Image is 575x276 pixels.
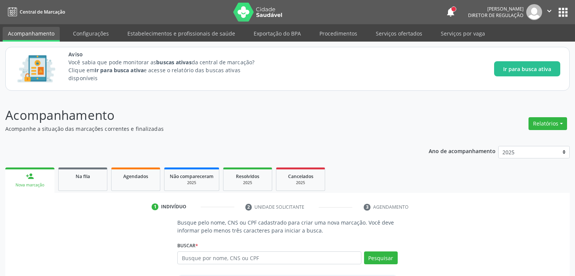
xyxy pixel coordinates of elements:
p: Acompanhe a situação das marcações correntes e finalizadas [5,125,400,133]
span: Ir para busca ativa [503,65,551,73]
div: person_add [26,172,34,180]
img: img [526,4,542,20]
img: Imagem de CalloutCard [15,52,58,86]
input: Busque por nome, CNS ou CPF [177,251,361,264]
span: Resolvidos [236,173,259,180]
span: Não compareceram [170,173,214,180]
a: Configurações [68,27,114,40]
button: notifications [445,7,456,17]
a: Central de Marcação [5,6,65,18]
a: Estabelecimentos e profissionais de saúde [122,27,240,40]
p: Você sabia que pode monitorar as da central de marcação? Clique em e acesse o relatório das busca... [68,58,268,82]
p: Busque pelo nome, CNS ou CPF cadastrado para criar uma nova marcação. Você deve informar pelo men... [177,219,397,234]
span: Diretor de regulação [468,12,524,19]
div: [PERSON_NAME] [468,6,524,12]
a: Procedimentos [314,27,363,40]
a: Serviços ofertados [370,27,428,40]
p: Ano de acompanhamento [429,146,496,155]
div: Indivíduo [161,203,186,210]
div: 2025 [282,180,319,186]
span: Cancelados [288,173,313,180]
strong: buscas ativas [156,59,191,66]
button:  [542,4,556,20]
a: Serviços por vaga [436,27,490,40]
div: 2025 [229,180,267,186]
span: Aviso [68,50,268,58]
p: Acompanhamento [5,106,400,125]
div: 1 [152,203,158,210]
label: Buscar [177,240,198,251]
div: 2025 [170,180,214,186]
span: Central de Marcação [20,9,65,15]
button: apps [556,6,570,19]
button: Ir para busca ativa [494,61,560,76]
button: Relatórios [529,117,567,130]
span: Na fila [76,173,90,180]
button: Pesquisar [364,251,398,264]
span: Agendados [123,173,148,180]
strong: Ir para busca ativa [95,67,144,74]
div: Nova marcação [11,182,49,188]
a: Exportação do BPA [248,27,306,40]
a: Acompanhamento [3,27,60,42]
i:  [545,7,553,15]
